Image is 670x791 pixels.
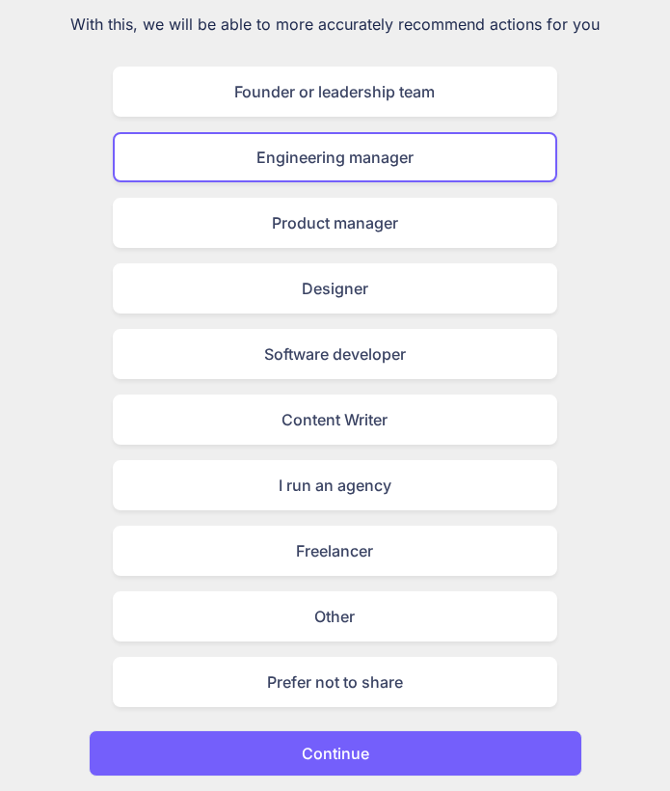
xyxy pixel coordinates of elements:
[113,67,557,117] div: Founder or leadership team
[302,742,369,765] p: Continue
[89,730,582,777] button: Continue
[113,657,557,707] div: Prefer not to share
[113,132,557,182] div: Engineering manager
[113,460,557,510] div: I run an agency
[15,13,655,36] p: With this, we will be able to more accurately recommend actions for you
[113,329,557,379] div: Software developer
[113,395,557,445] div: Content Writer
[113,591,557,641] div: Other
[113,526,557,576] div: Freelancer
[113,263,557,314] div: Designer
[113,198,557,248] div: Product manager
